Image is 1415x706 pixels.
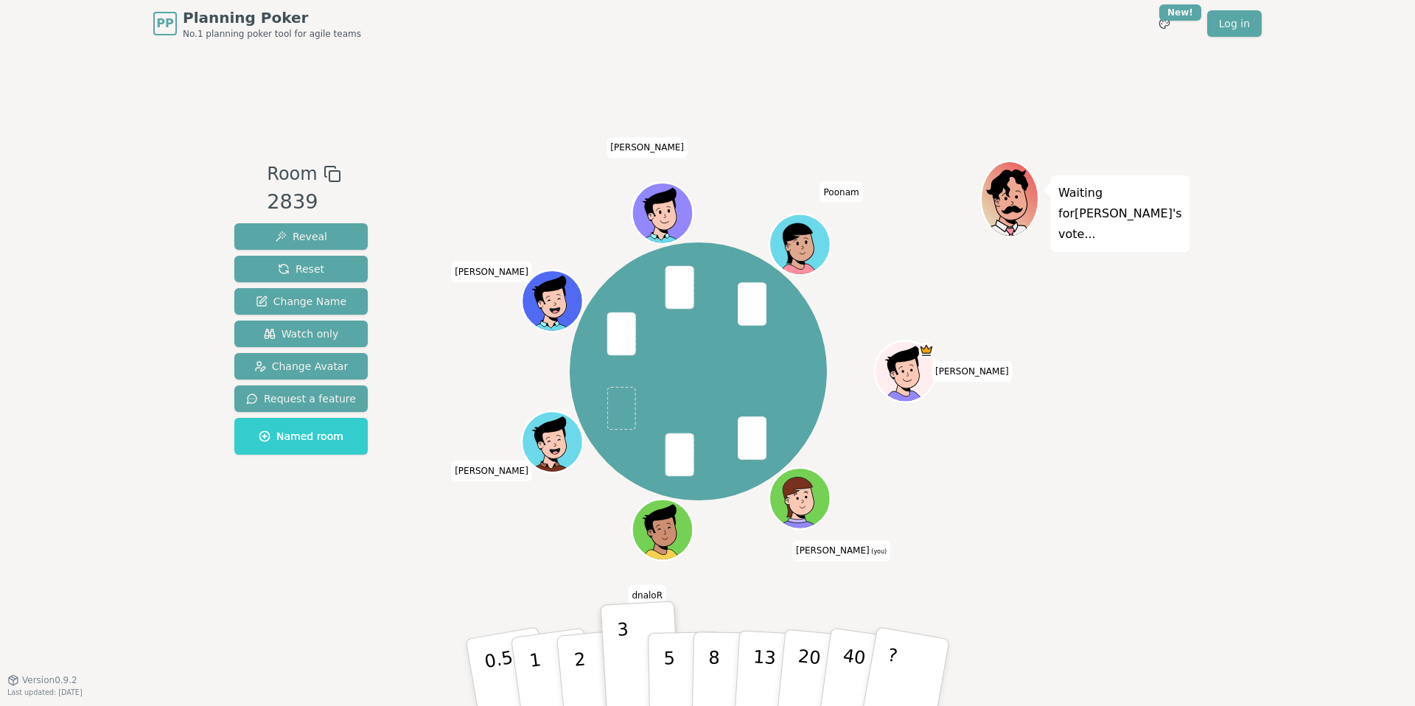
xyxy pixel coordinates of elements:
[234,321,368,347] button: Watch only
[267,161,317,187] span: Room
[183,28,361,40] span: No.1 planning poker tool for agile teams
[234,418,368,455] button: Named room
[259,429,343,444] span: Named room
[7,688,83,696] span: Last updated: [DATE]
[234,256,368,282] button: Reset
[1058,183,1182,245] p: Waiting for [PERSON_NAME] 's vote...
[1151,10,1178,37] button: New!
[771,469,828,527] button: Click to change your avatar
[451,461,532,481] span: Click to change your name
[246,391,356,406] span: Request a feature
[7,674,77,686] button: Version0.9.2
[820,181,863,202] span: Click to change your name
[918,343,934,358] span: James is the host
[1207,10,1262,37] a: Log in
[254,359,349,374] span: Change Avatar
[234,385,368,412] button: Request a feature
[267,187,340,217] div: 2839
[617,619,633,699] p: 3
[451,262,532,282] span: Click to change your name
[234,353,368,380] button: Change Avatar
[234,223,368,250] button: Reveal
[932,361,1013,382] span: Click to change your name
[256,294,346,309] span: Change Name
[22,674,77,686] span: Version 0.9.2
[278,262,324,276] span: Reset
[607,137,688,158] span: Click to change your name
[1159,4,1201,21] div: New!
[792,540,890,561] span: Click to change your name
[264,326,339,341] span: Watch only
[183,7,361,28] span: Planning Poker
[870,548,887,555] span: (you)
[153,7,361,40] a: PPPlanning PokerNo.1 planning poker tool for agile teams
[156,15,173,32] span: PP
[275,229,327,244] span: Reveal
[628,584,666,605] span: Click to change your name
[234,288,368,315] button: Change Name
